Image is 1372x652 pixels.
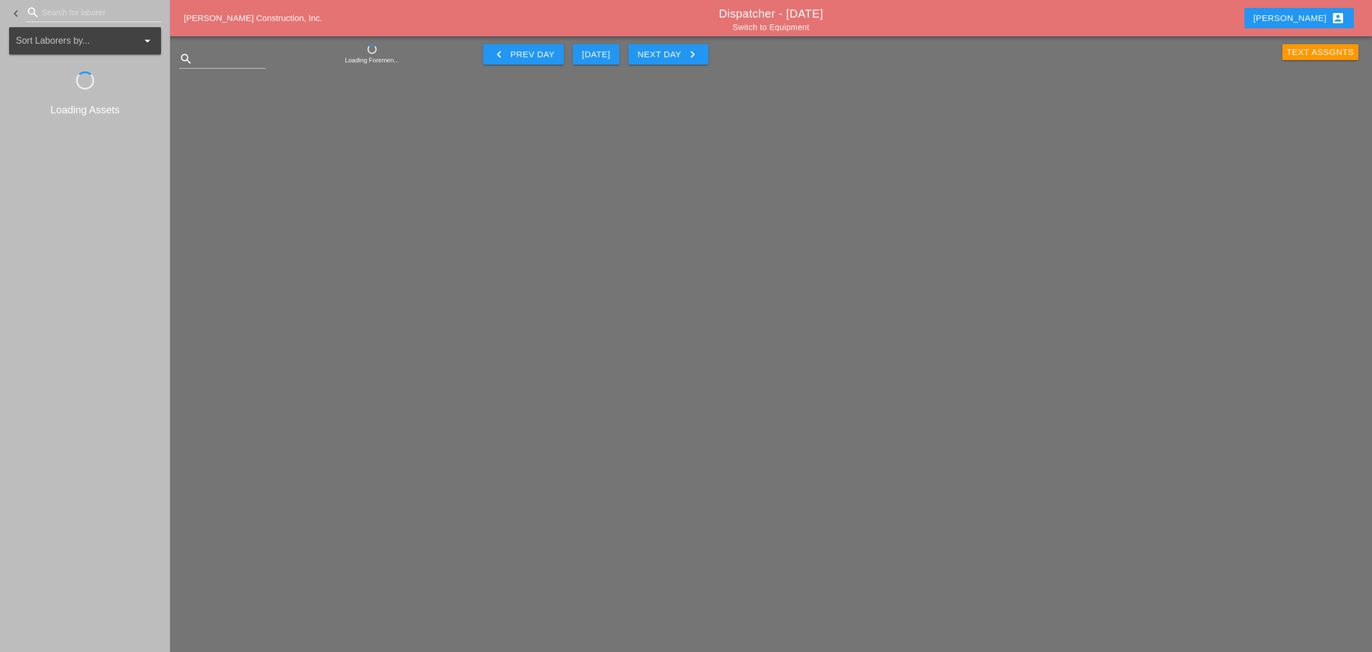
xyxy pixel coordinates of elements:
i: keyboard_arrow_right [686,48,699,61]
button: Text Assgnts [1282,44,1359,60]
button: Prev Day [483,44,564,65]
button: [DATE] [573,44,619,65]
i: arrow_drop_down [141,34,154,48]
i: keyboard_arrow_left [492,48,506,61]
button: [PERSON_NAME] [1244,8,1354,28]
div: Text Assgnts [1287,46,1354,59]
i: search [26,6,40,19]
i: account_box [1331,11,1345,25]
input: Search for laborer [42,3,145,22]
div: [PERSON_NAME] [1253,11,1345,25]
div: Loading Assets [9,103,161,118]
div: Prev Day [492,48,555,61]
button: Next Day [628,44,708,65]
i: search [179,52,193,66]
div: [DATE] [582,48,610,61]
a: Dispatcher - [DATE] [719,7,824,20]
div: Loading Foremen... [279,56,465,65]
i: keyboard_arrow_left [9,7,23,20]
a: [PERSON_NAME] Construction, Inc. [184,13,322,23]
a: Switch to Equipment [733,23,809,32]
div: Next Day [638,48,699,61]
